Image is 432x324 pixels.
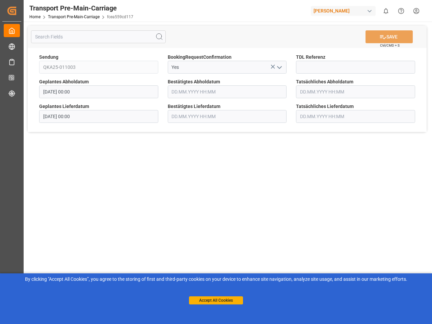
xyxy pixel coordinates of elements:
span: Tatsächliches Lieferdatum [296,103,354,110]
button: [PERSON_NAME] [311,4,378,17]
span: TDL Referenz [296,54,325,61]
div: By clicking "Accept All Cookies”, you agree to the storing of first and third-party cookies on yo... [5,276,427,283]
span: Geplantes Lieferdatum [39,103,89,110]
button: show 0 new notifications [378,3,394,19]
span: BookingRequestConfirmation [168,54,232,61]
input: DD.MM.YYYY HH:MM [39,85,158,98]
span: Ctrl/CMD + S [380,43,400,48]
button: Accept All Cookies [189,296,243,304]
input: DD.MM.YYYY HH:MM [168,110,287,123]
span: Geplantes Abholdatum [39,78,89,85]
a: Home [29,15,40,19]
span: Sendung [39,54,58,61]
span: Bestätigtes Abholdatum [168,78,220,85]
div: [PERSON_NAME] [311,6,376,16]
button: SAVE [366,30,413,43]
button: Help Center [394,3,409,19]
input: DD.MM.YYYY HH:MM [296,85,415,98]
button: open menu [274,62,284,73]
span: Tatsächliches Abholdatum [296,78,353,85]
input: Search Fields [31,30,166,43]
a: Transport Pre-Main-Carriage [48,15,100,19]
input: DD.MM.YYYY HH:MM [168,85,287,98]
span: Bestätigtes Lieferdatum [168,103,220,110]
input: DD.MM.YYYY HH:MM [39,110,158,123]
div: Transport Pre-Main-Carriage [29,3,133,13]
input: DD.MM.YYYY HH:MM [296,110,415,123]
